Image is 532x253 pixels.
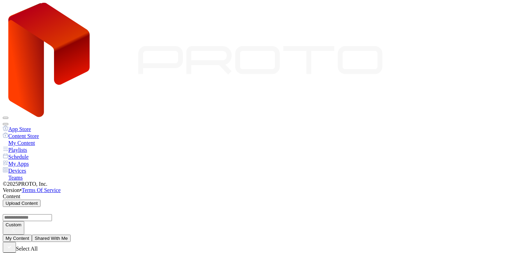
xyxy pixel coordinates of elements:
[3,160,529,167] a: My Apps
[16,246,38,252] span: Select All
[3,200,41,207] button: Upload Content
[6,222,21,227] div: Custom
[3,146,529,153] a: Playlists
[3,193,529,200] div: Content
[3,125,529,132] a: App Store
[22,187,61,193] a: Terms Of Service
[3,139,529,146] a: My Content
[6,201,38,206] div: Upload Content
[3,167,529,174] a: Devices
[3,221,24,235] button: Custom
[3,181,529,187] div: © 2025 PROTO, Inc.
[32,235,71,242] button: Shared With Me
[3,132,529,139] a: Content Store
[3,153,529,160] a: Schedule
[3,174,529,181] a: Teams
[3,187,22,193] span: Version •
[3,235,32,242] button: My Content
